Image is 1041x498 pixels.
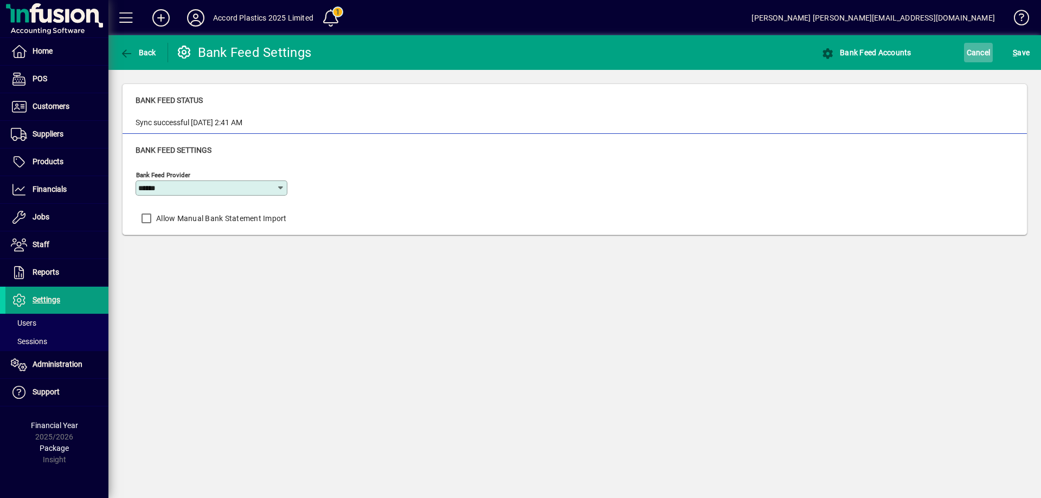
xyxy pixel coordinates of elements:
span: Support [33,387,60,396]
span: Reports [33,268,59,276]
span: Users [11,319,36,327]
a: Home [5,38,108,65]
div: Accord Plastics 2025 Limited [213,9,313,27]
a: Customers [5,93,108,120]
div: Bank Feed Settings [176,44,312,61]
span: Home [33,47,53,55]
span: Products [33,157,63,166]
span: Suppliers [33,130,63,138]
button: Save [1010,43,1032,62]
span: Bank Feed Accounts [821,48,911,57]
span: Customers [33,102,69,111]
span: S [1013,48,1017,57]
span: Administration [33,360,82,368]
span: Cancel [967,44,991,61]
div: [PERSON_NAME] [PERSON_NAME][EMAIL_ADDRESS][DOMAIN_NAME] [751,9,995,27]
span: POS [33,74,47,83]
a: Staff [5,231,108,258]
span: Package [40,444,69,452]
span: Financial Year [31,421,78,430]
span: Financials [33,185,67,193]
span: Bank Feed Settings [136,146,211,154]
a: Financials [5,176,108,203]
a: Users [5,314,108,332]
span: Jobs [33,212,49,221]
button: Bank Feed Accounts [819,43,914,62]
span: Bank Feed Status [136,96,203,105]
a: Suppliers [5,121,108,148]
label: Allow Manual Bank Statement Import [154,213,287,224]
a: Products [5,148,108,176]
button: Add [144,8,178,28]
span: Settings [33,295,60,304]
a: Jobs [5,204,108,231]
mat-label: Bank Feed Provider [136,171,190,179]
span: Staff [33,240,49,249]
a: Reports [5,259,108,286]
a: Knowledge Base [1006,2,1027,37]
div: Sync successful [DATE] 2:41 AM [136,117,242,128]
button: Profile [178,8,213,28]
button: Cancel [964,43,993,62]
span: ave [1013,44,1030,61]
a: Sessions [5,332,108,351]
span: Back [120,48,156,57]
button: Back [117,43,159,62]
a: POS [5,66,108,93]
app-page-header-button: Back [108,43,168,62]
span: Sessions [11,337,47,346]
a: Support [5,379,108,406]
a: Administration [5,351,108,378]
